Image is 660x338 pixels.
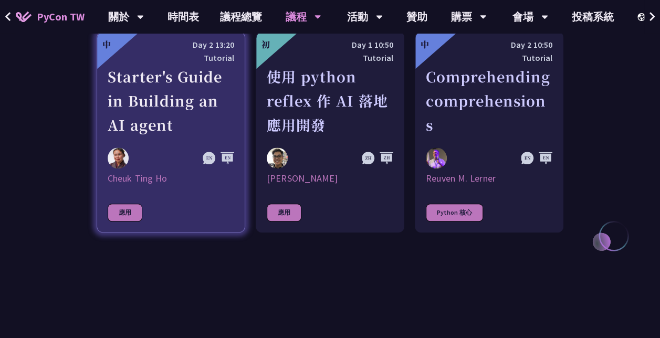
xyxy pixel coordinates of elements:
[426,51,552,65] div: Tutorial
[16,12,32,22] img: Home icon of PyCon TW 2025
[267,172,393,185] div: [PERSON_NAME]
[108,147,129,168] img: Cheuk Ting Ho
[108,204,142,221] div: 應用
[426,38,552,51] div: Day 2 10:50
[267,38,393,51] div: Day 1 10:50
[267,147,288,168] img: Milo Chen
[108,172,234,185] div: Cheuk Ting Ho
[5,4,95,30] a: PyCon TW
[426,172,552,185] div: Reuven M. Lerner
[108,51,234,65] div: Tutorial
[421,38,429,51] div: 中
[108,38,234,51] div: Day 2 13:20
[108,65,234,137] div: Starter's Guide in Building an AI agent
[426,65,552,137] div: Comprehending comprehensions
[267,65,393,137] div: 使用 python reflex 作 AI 落地應用開發
[426,204,483,221] div: Python 核心
[37,9,85,25] span: PyCon TW
[261,38,270,51] div: 初
[637,13,648,21] img: Locale Icon
[415,31,563,233] a: 中 Day 2 10:50 Tutorial Comprehending comprehensions Reuven M. Lerner Reuven M. Lerner Python 核心
[97,31,245,233] a: 中 Day 2 13:20 Tutorial Starter's Guide in Building an AI agent Cheuk Ting Ho Cheuk Ting Ho 應用
[267,204,301,221] div: 應用
[426,147,447,171] img: Reuven M. Lerner
[102,38,111,51] div: 中
[267,51,393,65] div: Tutorial
[256,31,404,233] a: 初 Day 1 10:50 Tutorial 使用 python reflex 作 AI 落地應用開發 Milo Chen [PERSON_NAME] 應用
